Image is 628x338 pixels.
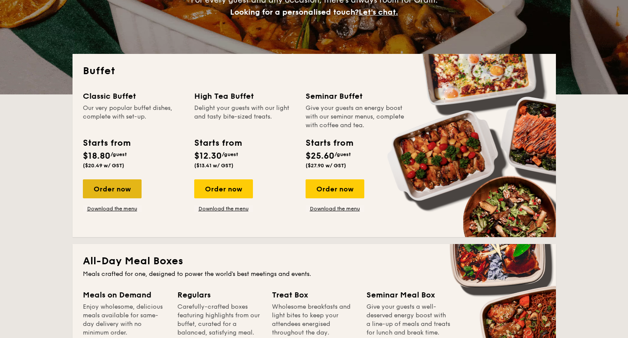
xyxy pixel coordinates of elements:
[83,289,167,301] div: Meals on Demand
[306,151,335,161] span: $25.60
[230,7,359,17] span: Looking for a personalised touch?
[194,137,241,150] div: Starts from
[272,303,356,337] div: Wholesome breakfasts and light bites to keep your attendees energised throughout the day.
[83,205,142,212] a: Download the menu
[222,151,238,157] span: /guest
[306,163,346,169] span: ($27.90 w/ GST)
[83,90,184,102] div: Classic Buffet
[110,151,127,157] span: /guest
[83,151,110,161] span: $18.80
[335,151,351,157] span: /guest
[83,254,546,268] h2: All-Day Meal Boxes
[83,270,546,279] div: Meals crafted for one, designed to power the world's best meetings and events.
[194,205,253,212] a: Download the menu
[366,289,451,301] div: Seminar Meal Box
[359,7,398,17] span: Let's chat.
[306,104,407,130] div: Give your guests an energy boost with our seminar menus, complete with coffee and tea.
[83,303,167,337] div: Enjoy wholesome, delicious meals available for same-day delivery with no minimum order.
[306,205,364,212] a: Download the menu
[194,163,234,169] span: ($13.41 w/ GST)
[83,104,184,130] div: Our very popular buffet dishes, complete with set-up.
[366,303,451,337] div: Give your guests a well-deserved energy boost with a line-up of meals and treats for lunch and br...
[177,303,262,337] div: Carefully-crafted boxes featuring highlights from our buffet, curated for a balanced, satisfying ...
[194,104,295,130] div: Delight your guests with our light and tasty bite-sized treats.
[194,90,295,102] div: High Tea Buffet
[83,179,142,198] div: Order now
[83,137,130,150] div: Starts from
[83,64,546,78] h2: Buffet
[194,151,222,161] span: $12.30
[306,90,407,102] div: Seminar Buffet
[306,179,364,198] div: Order now
[83,163,124,169] span: ($20.49 w/ GST)
[272,289,356,301] div: Treat Box
[306,137,353,150] div: Starts from
[177,289,262,301] div: Regulars
[194,179,253,198] div: Order now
